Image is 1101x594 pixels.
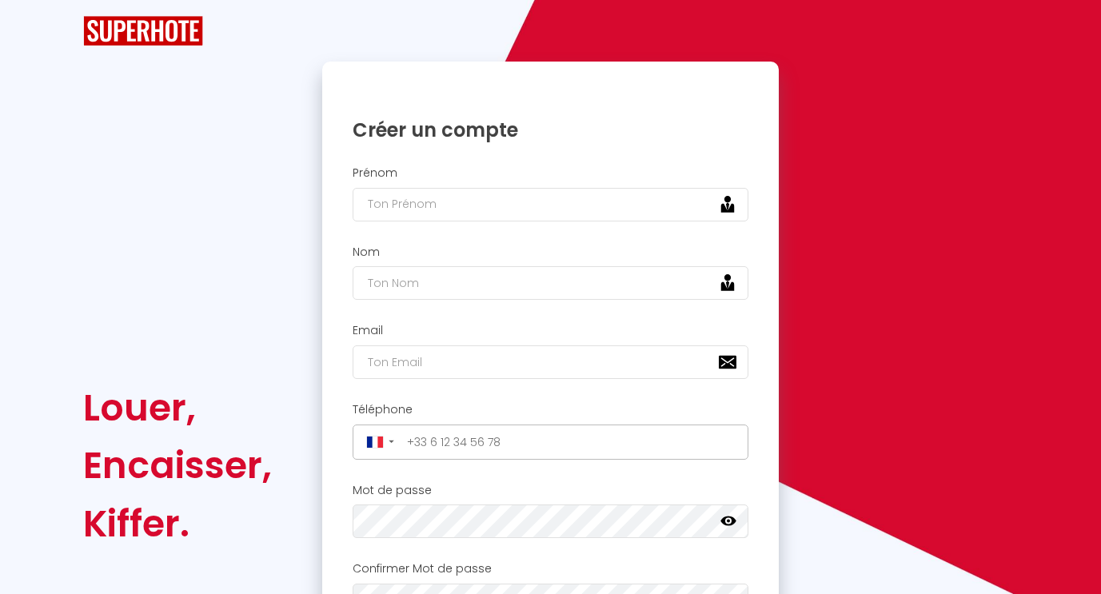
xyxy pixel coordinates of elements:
[83,379,272,437] div: Louer,
[353,345,749,379] input: Ton Email
[401,429,744,455] input: +33 6 12 34 56 78
[353,403,749,417] h2: Téléphone
[353,118,749,142] h1: Créer un compte
[387,438,396,445] span: ▼
[83,437,272,494] div: Encaisser,
[353,245,749,259] h2: Nom
[83,16,203,46] img: SuperHote logo
[353,484,749,497] h2: Mot de passe
[83,495,272,552] div: Kiffer.
[353,562,749,576] h2: Confirmer Mot de passe
[353,324,749,337] h2: Email
[353,266,749,300] input: Ton Nom
[353,166,749,180] h2: Prénom
[353,188,749,221] input: Ton Prénom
